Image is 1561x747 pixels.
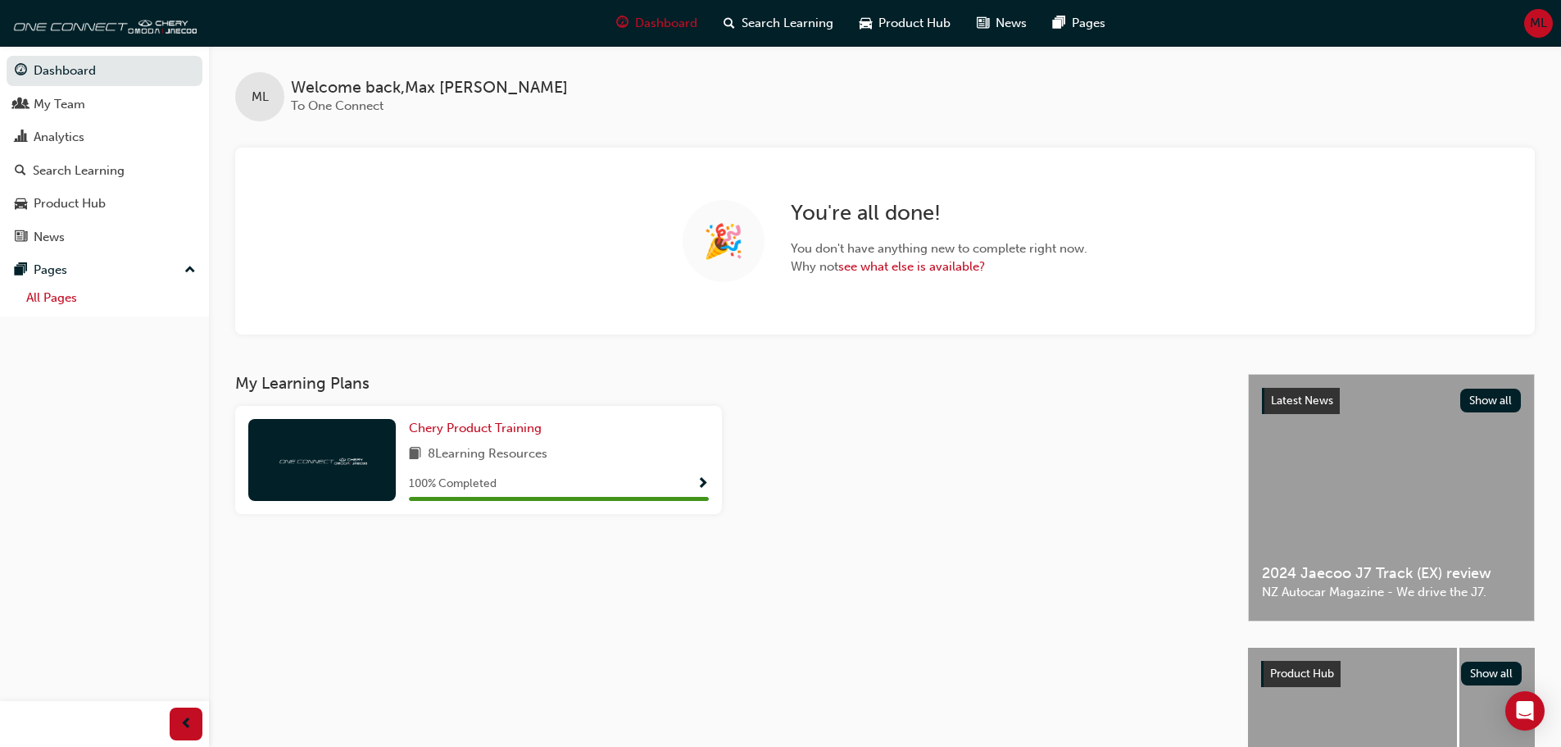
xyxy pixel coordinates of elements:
[7,255,202,285] button: Pages
[7,89,202,120] a: My Team
[838,259,985,274] a: see what else is available?
[34,228,65,247] div: News
[635,14,697,33] span: Dashboard
[252,88,269,107] span: ML
[1262,388,1521,414] a: Latest NewsShow all
[1505,691,1545,731] div: Open Intercom Messenger
[409,419,548,438] a: Chery Product Training
[15,197,27,212] span: car-icon
[7,189,202,219] a: Product Hub
[33,162,125,180] div: Search Learning
[180,714,193,735] span: prev-icon
[1524,9,1553,38] button: ML
[291,79,568,98] span: Welcome back , Max [PERSON_NAME]
[1262,583,1521,602] span: NZ Autocar Magazine - We drive the J7.
[878,14,951,33] span: Product Hub
[603,7,710,40] a: guage-iconDashboard
[1530,14,1547,33] span: ML
[964,7,1040,40] a: news-iconNews
[1262,564,1521,583] span: 2024 Jaecoo J7 Track (EX) review
[7,222,202,253] a: News
[996,14,1027,33] span: News
[791,200,1087,226] h2: You ' re all done!
[20,285,202,311] a: All Pages
[1270,667,1334,681] span: Product Hub
[1072,14,1105,33] span: Pages
[724,13,735,34] span: search-icon
[1461,662,1522,686] button: Show all
[235,374,1222,393] h3: My Learning Plans
[742,14,833,33] span: Search Learning
[1460,389,1522,412] button: Show all
[1040,7,1119,40] a: pages-iconPages
[697,474,709,494] button: Show Progress
[184,260,196,281] span: up-icon
[1053,13,1065,34] span: pages-icon
[1248,374,1535,622] a: Latest NewsShow all2024 Jaecoo J7 Track (EX) reviewNZ Autocar Magazine - We drive the J7.
[15,263,27,278] span: pages-icon
[15,130,27,145] span: chart-icon
[697,477,709,492] span: Show Progress
[7,52,202,255] button: DashboardMy TeamAnalyticsSearch LearningProduct HubNews
[703,232,744,251] span: 🎉
[15,164,26,179] span: search-icon
[616,13,628,34] span: guage-icon
[710,7,846,40] a: search-iconSearch Learning
[7,56,202,86] a: Dashboard
[409,444,421,465] span: book-icon
[791,257,1087,276] span: Why not
[34,95,85,114] div: My Team
[860,13,872,34] span: car-icon
[15,98,27,112] span: people-icon
[791,239,1087,258] span: You don ' t have anything new to complete right now.
[34,261,67,280] div: Pages
[34,194,106,213] div: Product Hub
[1261,661,1522,687] a: Product HubShow all
[409,421,542,435] span: Chery Product Training
[846,7,964,40] a: car-iconProduct Hub
[15,230,27,245] span: news-icon
[7,122,202,153] a: Analytics
[428,444,547,465] span: 8 Learning Resources
[7,156,202,186] a: Search Learning
[277,452,367,467] img: oneconnect
[15,64,27,79] span: guage-icon
[1271,394,1333,408] span: Latest News
[8,7,197,39] img: oneconnect
[34,128,84,147] div: Analytics
[291,98,383,113] span: To One Connect
[977,13,989,34] span: news-icon
[409,475,497,494] span: 100 % Completed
